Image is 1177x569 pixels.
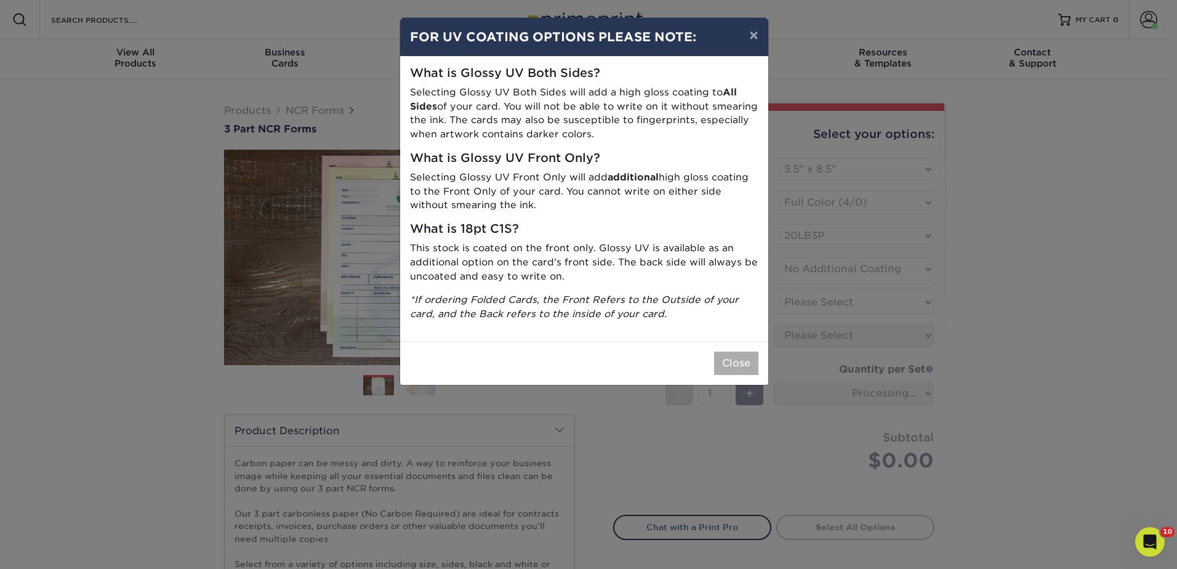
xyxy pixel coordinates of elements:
p: Selecting Glossy UV Front Only will add high gloss coating to the Front Only of your card. You ca... [410,171,758,212]
i: *If ordering Folded Cards, the Front Refers to the Outside of your card, and the Back refers to t... [410,294,739,320]
strong: additional [608,171,659,183]
p: This stock is coated on the front only. Glossy UV is available as an additional option on the car... [410,241,758,283]
h5: What is Glossy UV Both Sides? [410,67,758,81]
p: Selecting Glossy UV Both Sides will add a high gloss coating to of your card. You will not be abl... [410,86,758,142]
h5: What is 18pt C1S? [410,222,758,236]
button: × [739,18,768,52]
strong: All Sides [410,86,737,112]
button: Close [714,352,758,375]
h5: What is Glossy UV Front Only? [410,151,758,166]
iframe: Intercom live chat [1135,527,1165,557]
span: 10 [1160,527,1175,537]
h4: FOR UV COATING OPTIONS PLEASE NOTE: [410,28,758,46]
